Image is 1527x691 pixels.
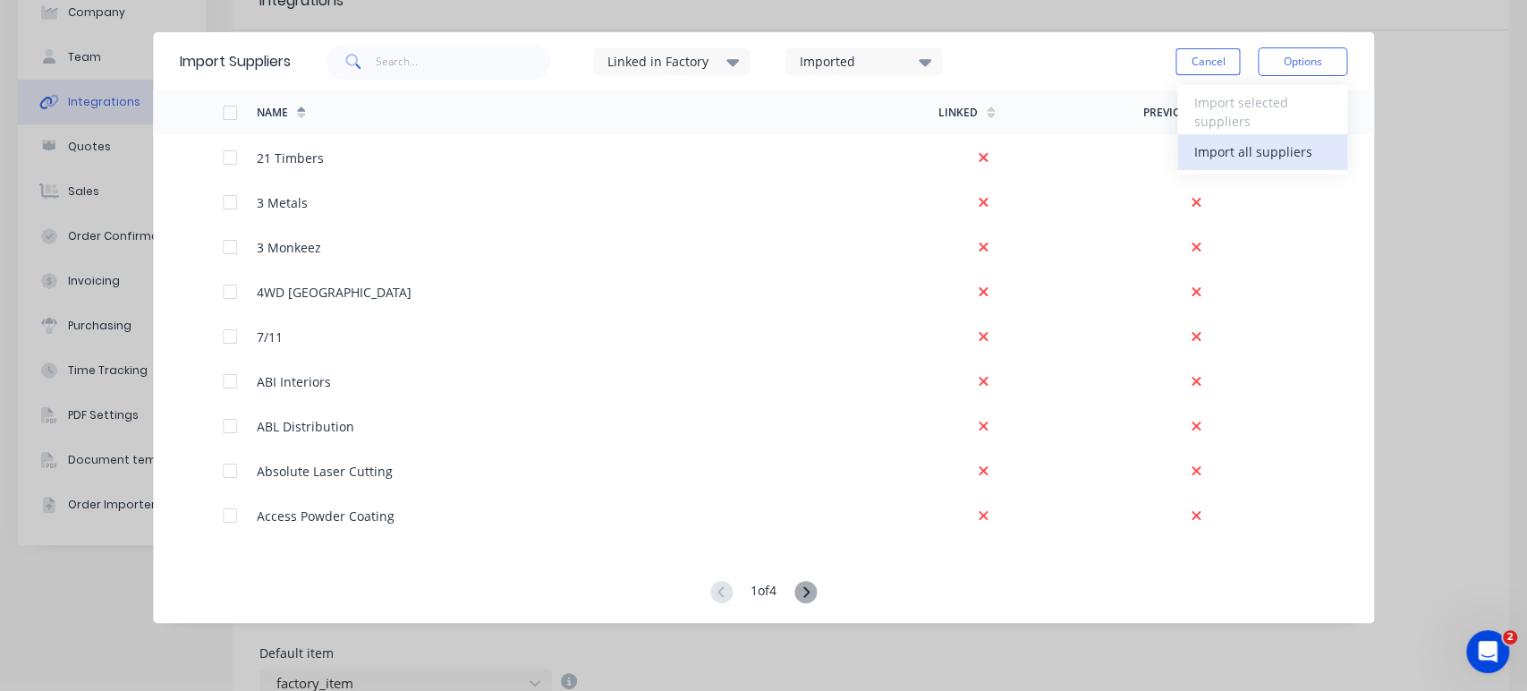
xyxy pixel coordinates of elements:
button: Import all suppliers [1177,134,1347,170]
div: Linked [938,105,978,121]
div: 7/11 [257,328,283,346]
div: Import selected suppliers [1193,90,1331,134]
div: Previously Imported [1143,105,1266,121]
div: Access Powder Coating [257,507,394,525]
button: Import selected suppliers [1177,90,1347,134]
button: Options [1258,47,1347,76]
div: 4WD [GEOGRAPHIC_DATA] [257,283,411,302]
div: ABL Distribution [257,417,354,436]
div: Absolute Laser Cutting [257,462,393,481]
div: Name [257,105,288,121]
div: ABI Interiors [257,372,331,391]
div: 3 Metals [257,193,308,212]
span: 2 [1503,630,1517,644]
div: Imported [800,52,912,71]
input: Search... [376,44,550,80]
button: Cancel [1175,48,1240,75]
div: Import all suppliers [1193,139,1331,165]
div: 3 Monkeez [257,238,321,257]
iframe: Intercom live chat [1466,630,1509,673]
div: Linked in Factory [607,52,720,71]
div: 1 of 4 [751,581,776,605]
div: 21 Timbers [257,149,324,167]
div: Import Suppliers [180,51,291,73]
